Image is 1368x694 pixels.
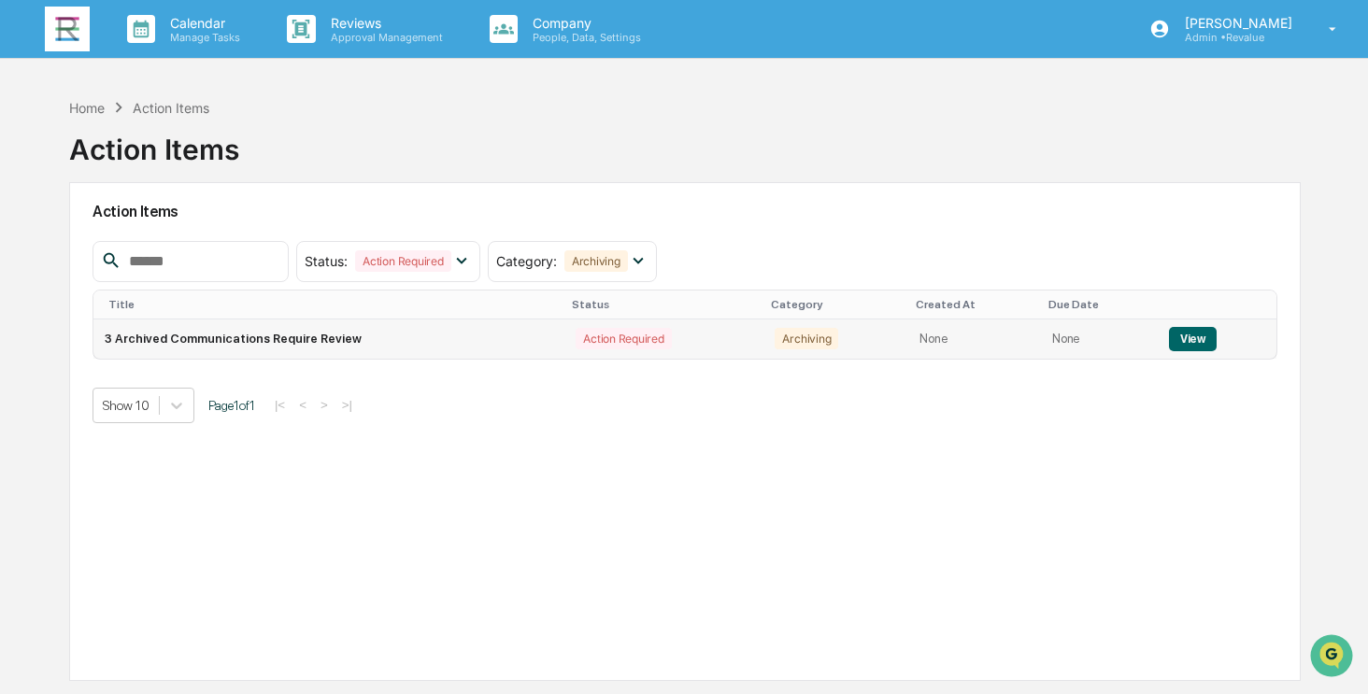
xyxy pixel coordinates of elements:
p: Calendar [155,15,249,31]
div: Action Required [355,250,450,272]
span: Status : [305,253,348,269]
a: 🗄️Attestations [128,323,239,357]
button: > [315,397,334,413]
div: 🔎 [19,368,34,383]
div: Archiving [775,328,838,349]
div: We're available if you need us! [84,161,257,176]
a: 🔎Data Lookup [11,359,125,392]
td: None [1041,319,1158,359]
span: Page 1 of 1 [208,398,255,413]
span: Category : [496,253,557,269]
span: Attestations [154,331,232,349]
div: Action Required [576,328,671,349]
img: 8933085812038_c878075ebb4cc5468115_72.jpg [39,142,73,176]
div: Title [108,298,557,311]
a: View [1169,332,1217,346]
div: 🗄️ [135,333,150,347]
span: Data Lookup [37,366,118,385]
div: Home [69,100,105,116]
td: 3 Archived Communications Require Review [93,319,564,359]
a: 🖐️Preclearance [11,323,128,357]
span: Pylon [186,412,226,426]
p: Company [518,15,650,31]
div: Action Items [133,100,209,116]
button: >| [336,397,358,413]
span: [PERSON_NAME] [58,253,151,268]
td: None [908,319,1041,359]
div: Archiving [564,250,628,272]
p: Approval Management [316,31,452,44]
button: Start new chat [318,148,340,170]
img: 1746055101610-c473b297-6a78-478c-a979-82029cc54cd1 [37,254,52,269]
div: Created At [916,298,1033,311]
iframe: Open customer support [1308,632,1359,683]
div: Start new chat [84,142,306,161]
p: How can we help? [19,38,340,68]
a: Powered byPylon [132,411,226,426]
button: < [293,397,312,413]
div: 🖐️ [19,333,34,347]
span: [DATE] [165,253,204,268]
button: |< [269,397,291,413]
button: View [1169,327,1217,351]
p: Manage Tasks [155,31,249,44]
p: [PERSON_NAME] [1170,15,1302,31]
p: Admin • Revalue [1170,31,1302,44]
div: Action Items [69,118,239,166]
img: logo [45,7,90,51]
img: 1746055101610-c473b297-6a78-478c-a979-82029cc54cd1 [19,142,52,176]
h2: Action Items [93,203,1277,220]
div: Status [572,298,756,311]
div: Due Date [1048,298,1150,311]
span: Preclearance [37,331,121,349]
span: • [155,253,162,268]
div: Category [771,298,901,311]
p: People, Data, Settings [518,31,650,44]
p: Reviews [316,15,452,31]
button: See all [290,203,340,225]
div: Past conversations [19,206,125,221]
img: Jack Rasmussen [19,235,49,265]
